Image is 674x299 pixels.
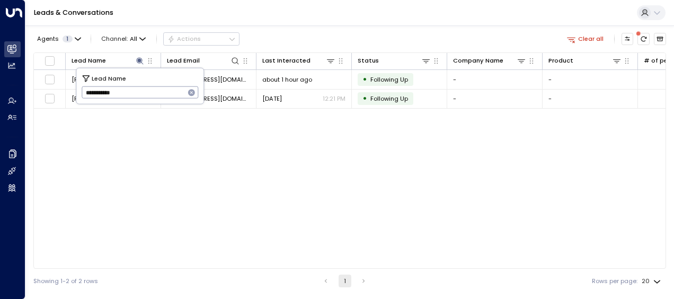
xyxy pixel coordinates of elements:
div: • [362,91,367,105]
span: All [130,36,137,42]
div: Product [548,56,622,66]
button: Clear all [563,33,607,45]
span: There are new threads available. Refresh the grid to view the latest updates. [637,33,650,45]
div: Button group with a nested menu [163,32,240,45]
span: 1 [63,36,73,42]
span: James Black [72,94,120,103]
button: Channel:All [98,33,149,45]
button: Agents1 [33,33,84,45]
span: J81185275@gmail.com [167,94,250,103]
span: Toggle select row [45,93,55,104]
button: Actions [163,32,240,45]
span: Agents [37,36,59,42]
span: J81185275@gmail.com [167,75,250,84]
div: Last Interacted [262,56,311,66]
div: Showing 1-2 of 2 rows [33,277,98,286]
p: 12:21 PM [323,94,345,103]
label: Rows per page: [592,277,637,286]
td: - [543,70,638,89]
span: James Black [72,75,120,84]
div: Status [358,56,379,66]
button: Customize [622,33,634,45]
td: - [543,90,638,108]
span: about 1 hour ago [262,75,312,84]
nav: pagination navigation [319,275,370,287]
span: Following Up [370,94,408,103]
td: - [447,90,543,108]
button: Archived Leads [654,33,666,45]
div: Actions [167,35,201,42]
div: Lead Name [72,56,145,66]
td: - [447,70,543,89]
div: Last Interacted [262,56,335,66]
span: Channel: [98,33,149,45]
div: Lead Email [167,56,200,66]
div: • [362,72,367,86]
div: Lead Email [167,56,240,66]
div: Company Name [453,56,526,66]
div: Product [548,56,573,66]
div: 20 [642,275,663,288]
span: Yesterday [262,94,282,103]
div: Lead Name [72,56,106,66]
button: page 1 [339,275,351,287]
span: Toggle select row [45,74,55,85]
span: Following Up [370,75,408,84]
div: Status [358,56,431,66]
span: Toggle select all [45,56,55,66]
a: Leads & Conversations [34,8,113,17]
span: Lead Name [92,73,126,83]
div: Company Name [453,56,503,66]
